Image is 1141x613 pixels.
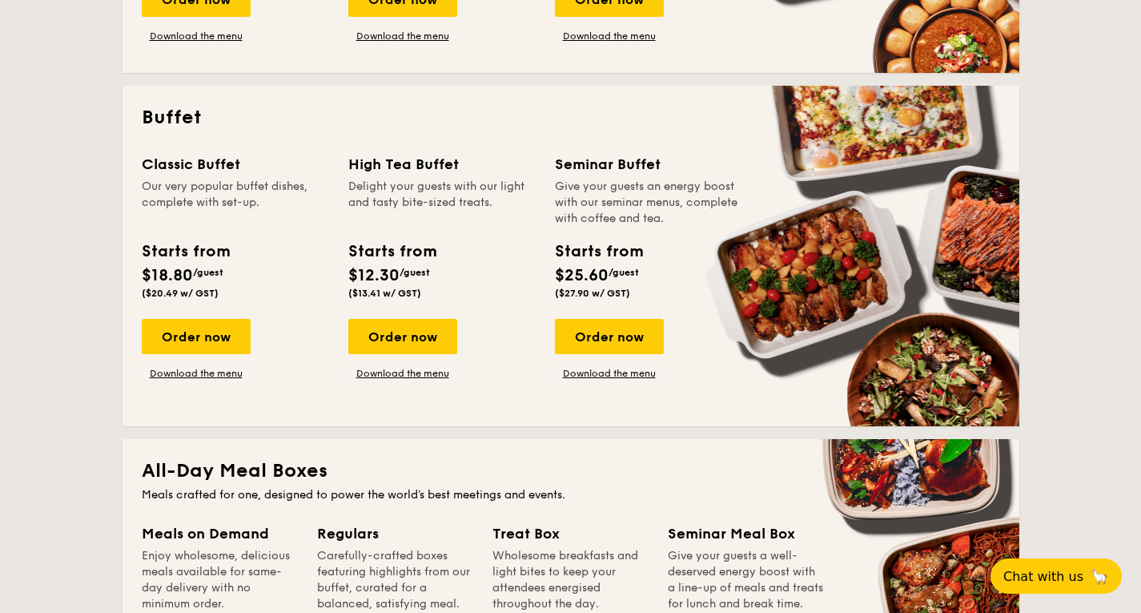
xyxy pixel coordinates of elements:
div: Seminar Meal Box [668,522,824,545]
div: Give your guests a well-deserved energy boost with a line-up of meals and treats for lunch and br... [668,548,824,612]
span: $12.30 [348,266,400,285]
div: Give your guests an energy boost with our seminar menus, complete with coffee and tea. [555,179,742,227]
div: Our very popular buffet dishes, complete with set-up. [142,179,329,227]
button: Chat with us🦙 [990,559,1122,594]
div: Classic Buffet [142,153,329,175]
div: Order now [348,319,457,354]
div: Order now [142,319,251,354]
a: Download the menu [142,30,251,42]
div: Treat Box [492,522,649,545]
span: Chat with us [1003,569,1083,584]
div: Order now [555,319,664,354]
a: Download the menu [555,30,664,42]
span: 🦙 [1090,567,1109,586]
span: ($27.90 w/ GST) [555,288,630,299]
div: Regulars [317,522,473,545]
span: /guest [193,267,223,278]
span: /guest [400,267,430,278]
div: Starts from [555,240,642,264]
a: Download the menu [555,367,664,380]
div: Starts from [142,240,229,264]
div: High Tea Buffet [348,153,536,175]
span: /guest [609,267,639,278]
div: Carefully-crafted boxes featuring highlights from our buffet, curated for a balanced, satisfying ... [317,548,473,612]
div: Starts from [348,240,436,264]
span: $25.60 [555,266,609,285]
span: ($20.49 w/ GST) [142,288,219,299]
a: Download the menu [348,30,457,42]
div: Delight your guests with our light and tasty bite-sized treats. [348,179,536,227]
div: Meals on Demand [142,522,298,545]
div: Seminar Buffet [555,153,742,175]
h2: All-Day Meal Boxes [142,458,1000,484]
span: ($13.41 w/ GST) [348,288,421,299]
a: Download the menu [142,367,251,380]
div: Meals crafted for one, designed to power the world's best meetings and events. [142,487,1000,503]
div: Enjoy wholesome, delicious meals available for same-day delivery with no minimum order. [142,548,298,612]
h2: Buffet [142,105,1000,131]
a: Download the menu [348,367,457,380]
span: $18.80 [142,266,193,285]
div: Wholesome breakfasts and light bites to keep your attendees energised throughout the day. [492,548,649,612]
